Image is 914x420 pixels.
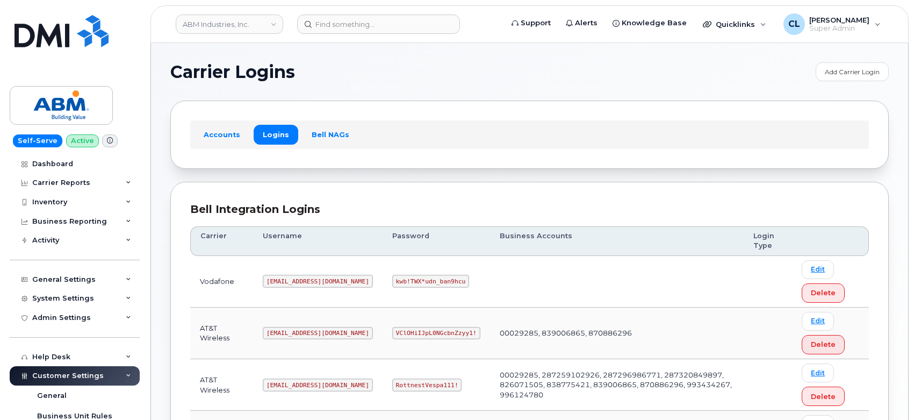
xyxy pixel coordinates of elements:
[744,226,792,256] th: Login Type
[802,387,845,406] button: Delete
[490,359,744,411] td: 00029285, 287259102926, 287296986771, 287320849897, 826071505, 838775421, 839006865, 870886296, 9...
[392,327,480,340] code: VClOHiIJpL0NGcbnZzyy1!
[392,379,462,391] code: RottnestVespa111!
[190,202,869,217] div: Bell Integration Logins
[303,125,358,144] a: Bell NAGs
[802,312,834,331] a: Edit
[811,288,836,298] span: Delete
[190,359,253,411] td: AT&T Wireless
[811,339,836,350] span: Delete
[195,125,249,144] a: Accounts
[392,275,469,288] code: kwb!TWX*udn_ban9hcu
[490,226,744,256] th: Business Accounts
[816,62,889,81] a: Add Carrier Login
[190,226,253,256] th: Carrier
[170,64,295,80] span: Carrier Logins
[802,260,834,279] a: Edit
[263,379,373,391] code: [EMAIL_ADDRESS][DOMAIN_NAME]
[802,283,845,303] button: Delete
[253,226,383,256] th: Username
[263,327,373,340] code: [EMAIL_ADDRESS][DOMAIN_NAME]
[190,256,253,308] td: Vodafone
[383,226,490,256] th: Password
[190,308,253,359] td: AT&T Wireless
[263,275,373,288] code: [EMAIL_ADDRESS][DOMAIN_NAME]
[254,125,298,144] a: Logins
[490,308,744,359] td: 00029285, 839006865, 870886296
[802,335,845,354] button: Delete
[811,391,836,402] span: Delete
[802,364,834,382] a: Edit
